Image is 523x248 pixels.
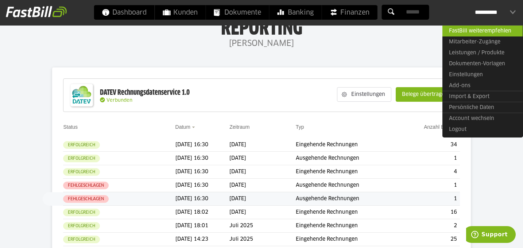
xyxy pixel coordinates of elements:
td: Eingehende Rechnungen [296,206,400,219]
td: [DATE] 18:01 [175,219,230,233]
a: Finanzen [322,5,377,20]
td: Eingehende Rechnungen [296,165,400,179]
td: 16 [400,206,460,219]
td: [DATE] 18:02 [175,206,230,219]
h1: Reporting [73,18,450,36]
a: Anzahl Belege [424,124,457,130]
img: DATEV-Datenservice Logo [67,81,96,110]
sl-badge: Erfolgreich [63,155,100,162]
td: 25 [400,233,460,246]
a: Logout [442,124,523,135]
td: [DATE] 16:30 [175,179,230,192]
td: 1 [400,152,460,165]
img: sort_desc.gif [192,127,197,128]
a: Mitarbeiter-Zugänge [442,36,523,47]
span: Banking [278,5,314,20]
a: Banking [270,5,322,20]
td: [DATE] 16:30 [175,165,230,179]
img: fastbill_logo_white.png [6,6,67,18]
a: Dokumenten-Vorlagen [442,58,523,69]
td: 34 [400,138,460,152]
a: Persönliche Daten [442,102,523,113]
a: Leistungen / Produkte [442,47,523,58]
td: [DATE] 16:30 [175,138,230,152]
span: Verbunden [106,98,132,103]
td: [DATE] 14:23 [175,233,230,246]
a: FastBill weiterempfehlen [442,25,523,36]
td: 4 [400,165,460,179]
a: Dokumente [206,5,269,20]
td: [DATE] [229,165,296,179]
a: Add-ons [442,80,523,91]
td: [DATE] [229,192,296,206]
td: [DATE] 16:30 [175,152,230,165]
sl-badge: Erfolgreich [63,222,100,230]
td: Ausgehende Rechnungen [296,152,400,165]
td: [DATE] [229,206,296,219]
span: Dashboard [102,5,147,20]
span: Dokumente [214,5,261,20]
td: 2 [400,219,460,233]
sl-badge: Erfolgreich [63,141,100,149]
a: Zeitraum [229,124,249,130]
span: Kunden [163,5,198,20]
sl-badge: Erfolgreich [63,209,100,216]
td: Eingehende Rechnungen [296,219,400,233]
a: Einstellungen [442,69,523,80]
a: Dashboard [94,5,155,20]
a: Account wechseln [442,113,523,124]
td: [DATE] [229,138,296,152]
a: Status [63,124,78,130]
td: 1 [400,192,460,206]
a: Datum [175,124,190,130]
a: Typ [296,124,304,130]
a: Import & Export [442,91,523,102]
span: Finanzen [330,5,369,20]
td: Eingehende Rechnungen [296,233,400,246]
sl-button: Einstellungen [337,87,391,102]
div: DATEV Rechnungsdatenservice 1.0 [100,88,190,97]
sl-badge: Erfolgreich [63,236,100,243]
sl-badge: Fehlgeschlagen [63,195,109,203]
td: Ausgehende Rechnungen [296,192,400,206]
sl-badge: Erfolgreich [63,168,100,176]
td: Ausgehende Rechnungen [296,179,400,192]
sl-button: Belege übertragen [396,87,454,102]
td: Eingehende Rechnungen [296,138,400,152]
td: [DATE] [229,152,296,165]
td: [DATE] [229,179,296,192]
td: Juli 2025 [229,233,296,246]
a: Kunden [155,5,206,20]
sl-badge: Fehlgeschlagen [63,182,109,189]
td: Juli 2025 [229,219,296,233]
iframe: Öffnet ein Widget, in dem Sie weitere Informationen finden [466,226,516,244]
td: 1 [400,179,460,192]
td: [DATE] 16:30 [175,192,230,206]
